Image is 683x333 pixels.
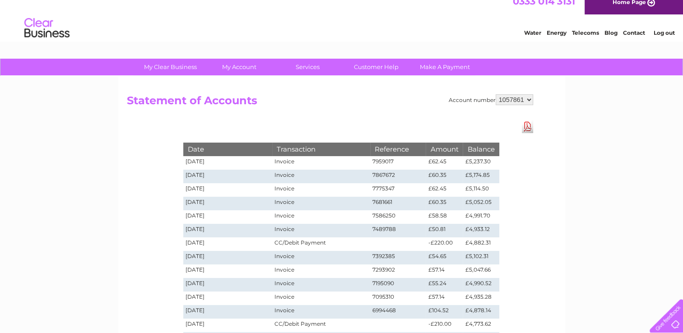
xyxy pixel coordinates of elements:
th: Amount [426,143,463,156]
td: £54.65 [426,251,463,264]
a: Services [270,59,345,75]
a: 0333 014 3131 [513,5,575,16]
td: Invoice [272,156,370,170]
a: Telecoms [572,38,599,45]
a: My Clear Business [133,59,208,75]
td: [DATE] [183,197,273,210]
td: 7586250 [370,210,426,224]
th: Reference [370,143,426,156]
td: £104.52 [426,305,463,319]
td: 7867672 [370,170,426,183]
a: Contact [623,38,645,45]
td: [DATE] [183,291,273,305]
td: CC/Debit Payment [272,319,370,332]
a: Log out [653,38,674,45]
td: £4,773.62 [463,319,499,332]
td: £60.35 [426,197,463,210]
td: £4,878.14 [463,305,499,319]
td: £62.45 [426,183,463,197]
td: [DATE] [183,224,273,237]
td: 7392385 [370,251,426,264]
h2: Statement of Accounts [127,94,533,111]
div: Account number [449,94,533,105]
td: 7959017 [370,156,426,170]
td: £57.14 [426,291,463,305]
img: logo.png [24,23,70,51]
td: £5,114.50 [463,183,499,197]
td: 7095310 [370,291,426,305]
td: £5,102.31 [463,251,499,264]
td: Invoice [272,291,370,305]
td: £4,990.52 [463,278,499,291]
td: -£220.00 [426,237,463,251]
td: Invoice [272,278,370,291]
td: £55.24 [426,278,463,291]
td: 6994468 [370,305,426,319]
td: [DATE] [183,278,273,291]
a: Blog [604,38,618,45]
td: £5,237.30 [463,156,499,170]
td: Invoice [272,197,370,210]
th: Balance [463,143,499,156]
td: Invoice [272,251,370,264]
td: £60.35 [426,170,463,183]
td: £5,047.66 [463,264,499,278]
a: Water [524,38,541,45]
td: [DATE] [183,305,273,319]
td: [DATE] [183,210,273,224]
td: CC/Debit Payment [272,237,370,251]
th: Transaction [272,143,370,156]
a: Make A Payment [408,59,482,75]
td: £50.81 [426,224,463,237]
td: [DATE] [183,170,273,183]
a: My Account [202,59,276,75]
td: Invoice [272,224,370,237]
td: 7681661 [370,197,426,210]
td: 7293902 [370,264,426,278]
td: Invoice [272,264,370,278]
td: Invoice [272,210,370,224]
td: [DATE] [183,319,273,332]
td: £4,991.70 [463,210,499,224]
td: £4,935.28 [463,291,499,305]
td: Invoice [272,305,370,319]
td: [DATE] [183,264,273,278]
td: [DATE] [183,251,273,264]
div: Clear Business is a trading name of Verastar Limited (registered in [GEOGRAPHIC_DATA] No. 3667643... [129,5,555,44]
td: £62.45 [426,156,463,170]
td: [DATE] [183,156,273,170]
a: Customer Help [339,59,414,75]
td: £4,882.31 [463,237,499,251]
td: 7195090 [370,278,426,291]
td: £5,052.05 [463,197,499,210]
td: £5,174.85 [463,170,499,183]
td: 7489788 [370,224,426,237]
td: -£210.00 [426,319,463,332]
td: Invoice [272,183,370,197]
td: Invoice [272,170,370,183]
a: Energy [547,38,567,45]
td: £4,933.12 [463,224,499,237]
td: [DATE] [183,237,273,251]
a: Download Pdf [522,120,533,133]
td: £58.58 [426,210,463,224]
th: Date [183,143,273,156]
td: £57.14 [426,264,463,278]
td: [DATE] [183,183,273,197]
td: 7775347 [370,183,426,197]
